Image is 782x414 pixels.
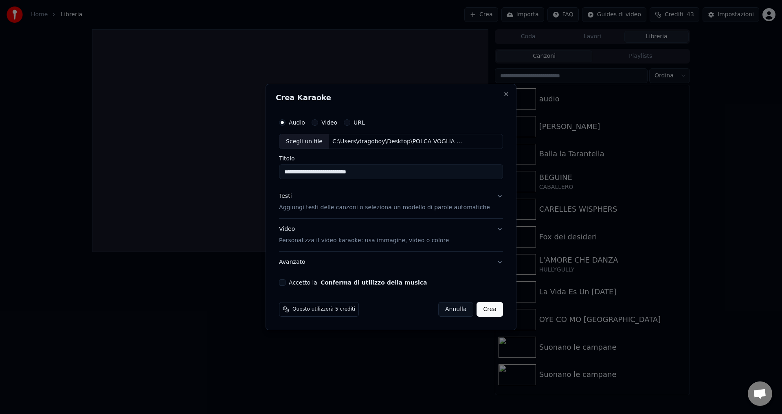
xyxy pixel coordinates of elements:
button: Accetto la [321,280,427,285]
label: Video [321,120,337,125]
button: Annulla [438,302,474,317]
div: Scegli un file [279,134,329,149]
div: Video [279,226,449,245]
label: Audio [289,120,305,125]
div: C:\Users\dragoboy\Desktop\POLCA VOGLIA D ESTATE - Copia.wav [329,138,468,146]
div: Testi [279,193,292,201]
label: Accetto la [289,280,427,285]
p: Personalizza il video karaoke: usa immagine, video o colore [279,237,449,245]
p: Aggiungi testi delle canzoni o seleziona un modello di parole automatiche [279,204,490,212]
button: Crea [477,302,503,317]
label: Titolo [279,156,503,162]
button: Avanzato [279,252,503,273]
button: VideoPersonalizza il video karaoke: usa immagine, video o colore [279,219,503,252]
h2: Crea Karaoke [276,94,506,101]
label: URL [354,120,365,125]
span: Questo utilizzerà 5 crediti [292,306,355,313]
button: TestiAggiungi testi delle canzoni o seleziona un modello di parole automatiche [279,186,503,219]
